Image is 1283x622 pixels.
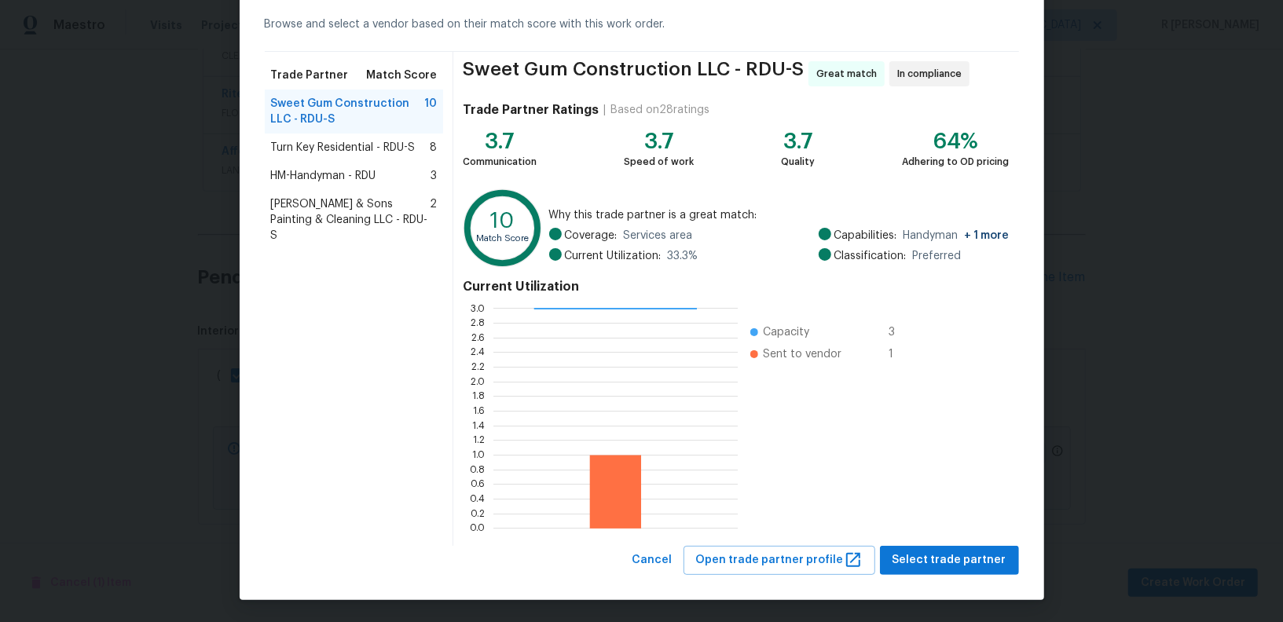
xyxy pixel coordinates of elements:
span: 1 [889,346,914,362]
text: 2.2 [472,362,486,371]
text: 0.8 [471,465,486,474]
span: 3 [889,324,914,340]
span: Sent to vendor [763,346,841,362]
text: 2.4 [471,348,486,357]
span: 10 [424,96,437,127]
span: Turn Key Residential - RDU-S [271,140,416,155]
span: + 1 more [965,230,1010,241]
div: 3.7 [624,134,694,149]
span: 3 [431,168,437,184]
div: 3.7 [781,134,815,149]
text: 1.2 [474,436,486,445]
div: Speed of work [624,154,694,170]
span: Match Score [366,68,437,83]
text: 1.0 [473,450,486,459]
span: Sweet Gum Construction LLC - RDU-S [463,61,804,86]
text: 3.0 [471,304,486,313]
text: 0.4 [471,494,486,503]
text: 2.6 [472,333,486,342]
text: 1.6 [474,406,486,415]
span: Cancel [632,551,673,570]
span: Capacity [763,324,809,340]
span: In compliance [897,66,968,82]
h4: Trade Partner Ratings [463,102,599,118]
div: | [599,102,610,118]
text: 2.8 [471,318,486,327]
span: Why this trade partner is a great match: [549,207,1010,223]
div: Communication [463,154,537,170]
h4: Current Utilization [463,279,1009,295]
span: [PERSON_NAME] & Sons Painting & Cleaning LLC - RDU-S [271,196,431,243]
span: Classification: [834,248,907,264]
text: 2.0 [471,377,486,386]
span: 2 [430,196,437,243]
span: Preferred [913,248,962,264]
text: 0.2 [471,509,486,518]
text: 0.0 [471,524,486,533]
text: 1.8 [473,392,486,401]
span: Trade Partner [271,68,349,83]
span: Handyman [904,228,1010,243]
button: Select trade partner [880,546,1019,575]
text: Match Score [477,234,530,243]
div: 3.7 [463,134,537,149]
text: 0.6 [471,480,486,489]
div: 64% [903,134,1010,149]
span: Open trade partner profile [696,551,863,570]
span: Capabilities: [834,228,897,243]
div: Adhering to OD pricing [903,154,1010,170]
span: Coverage: [565,228,618,243]
button: Open trade partner profile [684,546,875,575]
span: Select trade partner [893,551,1006,570]
span: HM-Handyman - RDU [271,168,376,184]
span: 8 [430,140,437,155]
span: Sweet Gum Construction LLC - RDU-S [271,96,425,127]
span: Services area [624,228,693,243]
div: Based on 28 ratings [610,102,709,118]
span: Great match [816,66,883,82]
text: 1.4 [473,421,486,430]
button: Cancel [626,546,679,575]
span: 33.3 % [668,248,698,264]
text: 10 [491,210,515,232]
span: Current Utilization: [565,248,662,264]
div: Quality [781,154,815,170]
